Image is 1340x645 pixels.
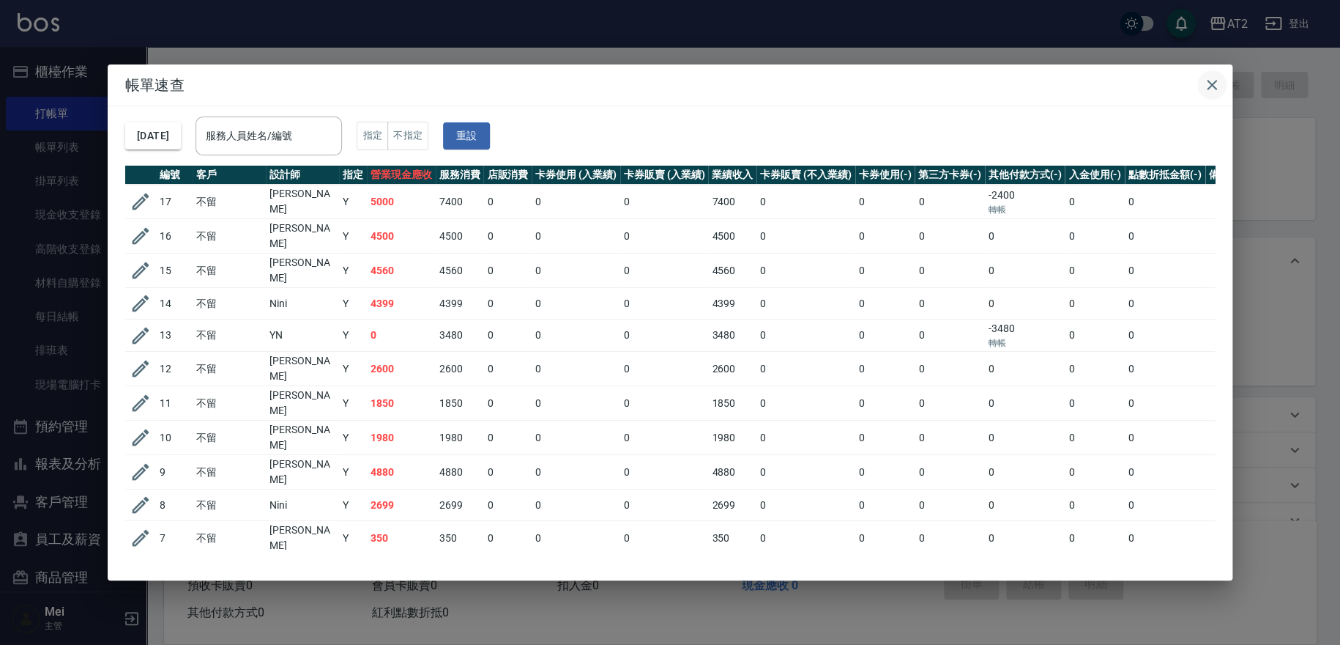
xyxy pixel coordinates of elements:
td: 0 [756,352,855,386]
td: 0 [1125,421,1205,455]
td: 4399 [436,288,484,320]
td: 不留 [193,455,266,490]
td: 0 [532,219,620,254]
td: 不留 [193,386,266,421]
td: 3480 [436,320,484,352]
td: 2600 [367,352,436,386]
td: 0 [985,288,1065,320]
td: 0 [532,421,620,455]
td: 0 [756,219,855,254]
td: 0 [620,219,709,254]
td: 0 [483,352,532,386]
th: 備註 [1205,166,1233,185]
td: 0 [1065,421,1125,455]
td: 0 [985,386,1065,421]
button: 指定 [357,122,388,150]
th: 卡券販賣 (不入業績) [756,166,855,185]
td: 0 [1125,320,1205,352]
th: 編號 [156,166,193,185]
td: 0 [483,386,532,421]
td: 0 [985,421,1065,455]
td: 2600 [708,352,756,386]
td: 0 [855,219,915,254]
td: Y [339,386,367,421]
button: [DATE] [125,122,181,150]
td: 0 [915,320,985,352]
td: 不留 [193,288,266,320]
td: 0 [1065,288,1125,320]
td: 0 [1065,185,1125,219]
td: 0 [532,185,620,219]
td: Y [339,288,367,320]
td: 0 [756,320,855,352]
td: 0 [915,352,985,386]
th: 客戶 [193,166,266,185]
td: 0 [915,185,985,219]
td: 0 [620,185,709,219]
td: 14 [156,288,193,320]
td: 0 [1125,185,1205,219]
td: 4560 [367,254,436,288]
td: Y [339,254,367,288]
td: 0 [756,521,855,556]
td: 0 [985,352,1065,386]
td: 4880 [436,455,484,490]
td: 10 [156,421,193,455]
td: YN [266,320,339,352]
td: 2699 [436,490,484,521]
td: 不留 [193,254,266,288]
td: Nini [266,490,339,521]
th: 卡券使用(-) [855,166,915,185]
td: 4880 [708,455,756,490]
td: 0 [1065,219,1125,254]
td: 0 [756,254,855,288]
td: 11 [156,386,193,421]
td: 0 [915,521,985,556]
td: 350 [436,521,484,556]
td: [PERSON_NAME] [266,521,339,556]
td: 0 [756,490,855,521]
td: 0 [532,455,620,490]
td: 0 [855,185,915,219]
th: 設計師 [266,166,339,185]
td: 0 [756,386,855,421]
td: 12 [156,352,193,386]
td: 1850 [708,386,756,421]
td: 不留 [193,490,266,521]
th: 業績收入 [708,166,756,185]
td: 15 [156,254,193,288]
td: 0 [1125,455,1205,490]
td: 0 [483,288,532,320]
td: 不留 [193,521,266,556]
td: 0 [855,320,915,352]
td: 2600 [436,352,484,386]
td: 0 [620,490,709,521]
td: 2699 [708,490,756,521]
td: 0 [985,490,1065,521]
h2: 帳單速查 [108,64,1232,106]
td: 4500 [436,219,484,254]
td: 7400 [436,185,484,219]
td: 0 [483,219,532,254]
td: 0 [532,352,620,386]
td: -2400 [985,185,1065,219]
td: 0 [985,254,1065,288]
td: 4500 [367,219,436,254]
td: 4560 [708,254,756,288]
td: 0 [855,352,915,386]
td: [PERSON_NAME] [266,219,339,254]
td: 4500 [708,219,756,254]
td: Y [339,185,367,219]
td: 3480 [708,320,756,352]
td: 不留 [193,185,266,219]
td: 0 [1125,254,1205,288]
td: 5000 [367,185,436,219]
td: Y [339,521,367,556]
td: 0 [756,421,855,455]
th: 店販消費 [483,166,532,185]
td: Y [339,352,367,386]
th: 點數折抵金額(-) [1125,166,1205,185]
td: 0 [915,490,985,521]
td: 0 [855,386,915,421]
td: [PERSON_NAME] [266,254,339,288]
